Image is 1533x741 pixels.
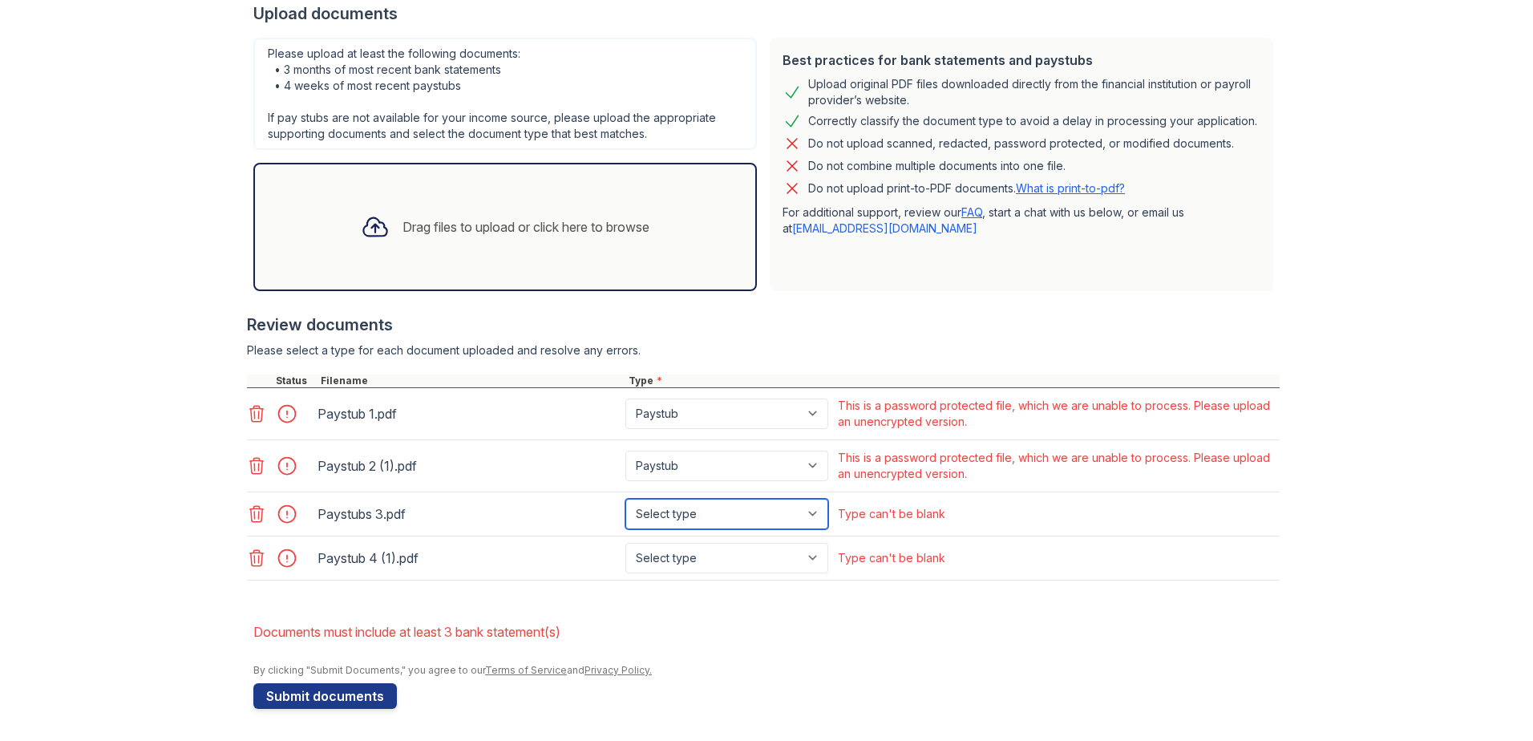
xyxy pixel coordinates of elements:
[838,506,945,522] div: Type can't be blank
[808,156,1066,176] div: Do not combine multiple documents into one file.
[253,616,1280,648] li: Documents must include at least 3 bank statement(s)
[808,76,1260,108] div: Upload original PDF files downloaded directly from the financial institution or payroll provider’...
[485,664,567,676] a: Terms of Service
[838,398,1276,430] div: This is a password protected file, which we are unable to process. Please upload an unencrypted v...
[1016,181,1125,195] a: What is print-to-pdf?
[253,664,1280,677] div: By clicking "Submit Documents," you agree to our and
[318,401,619,427] div: Paystub 1.pdf
[318,375,625,387] div: Filename
[253,2,1280,25] div: Upload documents
[402,217,649,237] div: Drag files to upload or click here to browse
[808,180,1125,196] p: Do not upload print-to-PDF documents.
[783,51,1260,70] div: Best practices for bank statements and paystubs
[838,450,1276,482] div: This is a password protected file, which we are unable to process. Please upload an unencrypted v...
[961,205,982,219] a: FAQ
[273,375,318,387] div: Status
[808,111,1257,131] div: Correctly classify the document type to avoid a delay in processing your application.
[247,314,1280,336] div: Review documents
[808,134,1234,153] div: Do not upload scanned, redacted, password protected, or modified documents.
[318,501,619,527] div: Paystubs 3.pdf
[253,683,397,709] button: Submit documents
[247,342,1280,358] div: Please select a type for each document uploaded and resolve any errors.
[318,545,619,571] div: Paystub 4 (1).pdf
[253,38,757,150] div: Please upload at least the following documents: • 3 months of most recent bank statements • 4 wee...
[783,204,1260,237] p: For additional support, review our , start a chat with us below, or email us at
[792,221,977,235] a: [EMAIL_ADDRESS][DOMAIN_NAME]
[838,550,945,566] div: Type can't be blank
[625,375,1280,387] div: Type
[584,664,652,676] a: Privacy Policy.
[318,453,619,479] div: Paystub 2 (1).pdf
